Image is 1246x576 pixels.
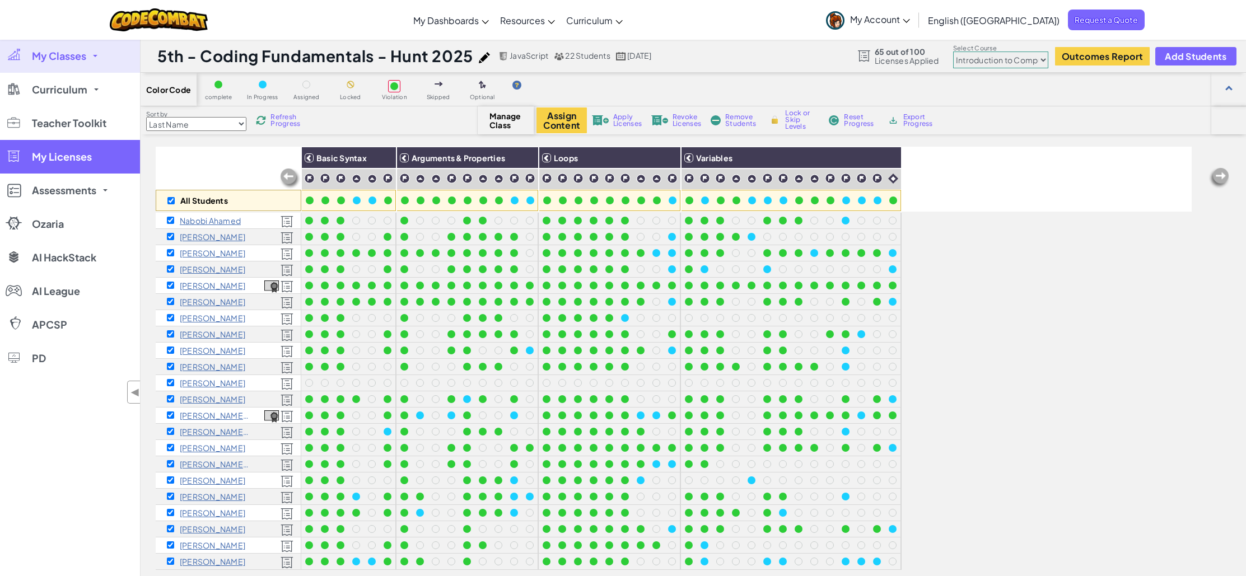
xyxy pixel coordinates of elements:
[431,174,441,184] img: IconPracticeLevel.svg
[279,167,301,190] img: Arrow_Left_Inactive.png
[725,114,759,127] span: Remove Students
[180,313,245,322] p: Samuel Gutierrez
[180,508,245,517] p: Cooper Spann
[636,174,646,184] img: IconPracticeLevel.svg
[850,13,910,25] span: My Account
[667,173,678,184] img: IconChallengeLevel.svg
[281,248,293,260] img: Licensed
[180,411,250,420] p: Nicole Mora Pezzopane
[146,110,246,119] label: Sort by
[561,5,628,35] a: Curriculum
[352,174,361,184] img: IconPracticeLevel.svg
[1055,47,1150,65] a: Outcomes Report
[180,427,250,436] p: Maddox Otero
[699,173,710,184] img: IconChallengeLevel.svg
[888,174,898,184] img: IconIntro.svg
[293,94,320,100] span: Assigned
[1165,51,1226,61] span: Add Students
[651,115,668,125] img: IconLicenseRevoke.svg
[281,491,293,504] img: Licensed
[247,94,278,100] span: In Progress
[785,110,818,130] span: Lock or Skip Levels
[498,52,508,60] img: javascript.png
[573,173,584,184] img: IconChallengeLevel.svg
[180,492,245,501] p: Benjamin Soto
[715,173,726,184] img: IconChallengeLevel.svg
[281,297,293,309] img: Licensed
[489,111,522,129] span: Manage Class
[1068,10,1145,30] a: Request a Quote
[413,15,479,26] span: My Dashboards
[335,173,346,184] img: IconChallengeLevel.svg
[536,107,587,133] button: Assign Content
[281,524,293,536] img: Licensed
[844,114,878,127] span: Reset Progress
[110,8,208,31] a: CodeCombat logo
[180,362,245,371] p: Peake Isaiah
[32,219,64,229] span: Ozaria
[652,174,661,184] img: IconPracticeLevel.svg
[399,173,410,184] img: IconChallengeLevel.svg
[180,460,250,469] p: Jay Rodriguez Rosell
[281,394,293,406] img: Licensed
[478,174,488,184] img: IconPracticeLevel.svg
[281,475,293,488] img: Licensed
[810,174,819,184] img: IconPracticeLevel.svg
[180,196,228,205] p: All Students
[510,50,548,60] span: JavaScript
[180,216,241,225] p: Nabobi Ahamed
[180,330,245,339] p: George Hall
[32,252,96,263] span: AI HackStack
[281,313,293,325] img: Licensed
[825,173,836,184] img: IconChallengeLevel.svg
[1208,167,1230,189] img: Arrow_Left_Inactive.png
[435,82,443,86] img: IconSkippedLevel.svg
[446,173,457,184] img: IconChallengeLevel.svg
[281,280,293,293] img: Licensed
[146,85,191,94] span: Color Code
[494,5,561,35] a: Resources
[416,174,425,184] img: IconPracticeLevel.svg
[180,395,245,404] p: Aiven Lincoln
[180,265,245,274] p: Kinslee Curry
[778,173,788,184] img: IconChallengeLevel.svg
[696,153,732,163] span: Variables
[180,249,245,257] p: Greyson Cardoza
[427,94,450,100] span: Skipped
[684,173,694,184] img: IconChallengeLevel.svg
[820,2,916,38] a: My Account
[525,173,535,184] img: IconChallengeLevel.svg
[281,508,293,520] img: Licensed
[554,153,578,163] span: Loops
[180,378,245,387] p: Matthew Kasper
[264,280,279,293] img: certificate-icon.png
[673,114,701,127] span: Revoke Licenses
[382,173,393,184] img: IconChallengeLevel.svg
[554,52,564,60] img: MultipleUsers.png
[479,52,490,63] img: iconPencil.svg
[826,11,844,30] img: avatar
[281,540,293,552] img: Licensed
[264,409,279,422] a: View Course Completion Certificate
[281,427,293,439] img: Licensed
[875,47,939,56] span: 65 out of 100
[953,44,1048,53] label: Select Course
[367,174,377,184] img: IconPracticeLevel.svg
[157,45,473,67] h1: 5th - Coding Fundamentals - Hunt 2025
[616,52,626,60] img: calendar.svg
[32,185,96,195] span: Assessments
[408,5,494,35] a: My Dashboards
[566,15,613,26] span: Curriculum
[1155,47,1236,65] button: Add Students
[281,459,293,471] img: Licensed
[620,173,631,184] img: IconChallengeLevel.svg
[180,346,245,355] p: Aiden Hernandez
[180,476,245,485] p: Roshan Singh
[875,56,939,65] span: Licenses Applied
[180,281,245,290] p: John Eggertsen
[32,286,80,296] span: AI League
[542,173,552,184] img: IconChallengeLevel.svg
[180,443,245,452] p: Donovan Polchinski
[856,173,867,184] img: IconChallengeLevel.svg
[281,378,293,390] img: Licensed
